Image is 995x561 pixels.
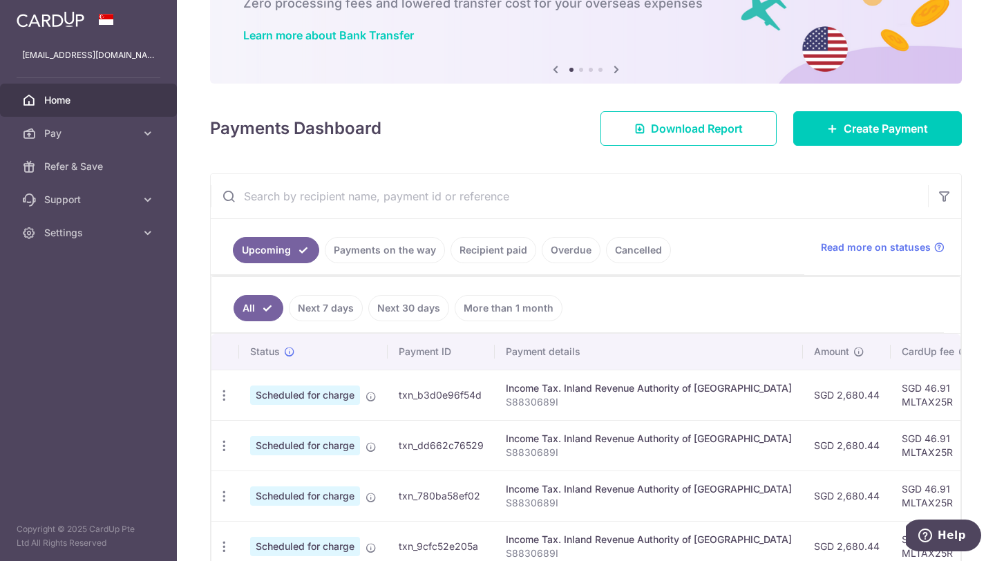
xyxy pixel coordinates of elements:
[211,174,928,218] input: Search by recipient name, payment id or reference
[44,126,135,140] span: Pay
[542,237,600,263] a: Overdue
[388,334,495,370] th: Payment ID
[844,120,928,137] span: Create Payment
[22,48,155,62] p: [EMAIL_ADDRESS][DOMAIN_NAME]
[233,237,319,263] a: Upcoming
[600,111,777,146] a: Download Report
[651,120,743,137] span: Download Report
[234,295,283,321] a: All
[803,470,891,521] td: SGD 2,680.44
[44,93,135,107] span: Home
[891,470,980,521] td: SGD 46.91 MLTAX25R
[803,420,891,470] td: SGD 2,680.44
[793,111,962,146] a: Create Payment
[17,11,84,28] img: CardUp
[902,345,954,359] span: CardUp fee
[210,116,381,141] h4: Payments Dashboard
[803,370,891,420] td: SGD 2,680.44
[250,386,360,405] span: Scheduled for charge
[495,334,803,370] th: Payment details
[506,546,792,560] p: S8830689I
[506,395,792,409] p: S8830689I
[821,240,931,254] span: Read more on statuses
[506,482,792,496] div: Income Tax. Inland Revenue Authority of [GEOGRAPHIC_DATA]
[821,240,945,254] a: Read more on statuses
[606,237,671,263] a: Cancelled
[451,237,536,263] a: Recipient paid
[243,28,414,42] a: Learn more about Bank Transfer
[44,160,135,173] span: Refer & Save
[891,370,980,420] td: SGD 46.91 MLTAX25R
[388,470,495,521] td: txn_780ba58ef02
[506,533,792,546] div: Income Tax. Inland Revenue Authority of [GEOGRAPHIC_DATA]
[506,432,792,446] div: Income Tax. Inland Revenue Authority of [GEOGRAPHIC_DATA]
[906,520,981,554] iframe: Opens a widget where you can find more information
[388,420,495,470] td: txn_dd662c76529
[250,537,360,556] span: Scheduled for charge
[289,295,363,321] a: Next 7 days
[814,345,849,359] span: Amount
[506,446,792,459] p: S8830689I
[506,381,792,395] div: Income Tax. Inland Revenue Authority of [GEOGRAPHIC_DATA]
[325,237,445,263] a: Payments on the way
[250,486,360,506] span: Scheduled for charge
[368,295,449,321] a: Next 30 days
[44,193,135,207] span: Support
[388,370,495,420] td: txn_b3d0e96f54d
[250,345,280,359] span: Status
[455,295,562,321] a: More than 1 month
[506,496,792,510] p: S8830689I
[891,420,980,470] td: SGD 46.91 MLTAX25R
[44,226,135,240] span: Settings
[250,436,360,455] span: Scheduled for charge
